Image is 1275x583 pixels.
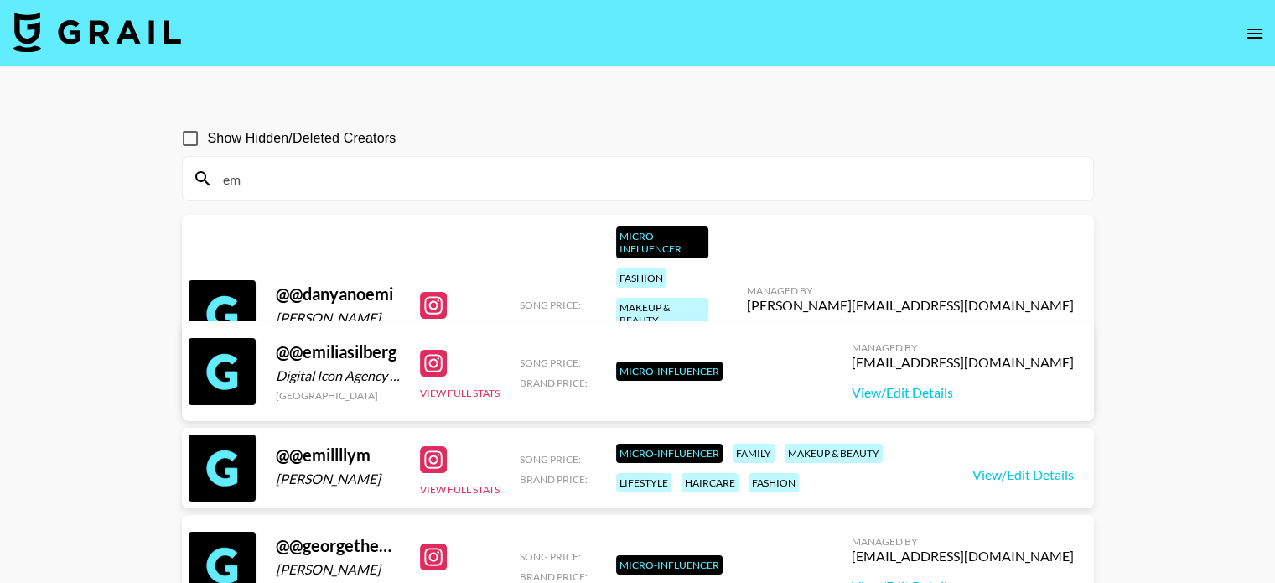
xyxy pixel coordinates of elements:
div: family [733,444,775,463]
input: Search by User Name [213,165,1083,192]
span: Song Price: [520,550,581,563]
div: Digital Icon Agency Limited [276,367,400,384]
div: [GEOGRAPHIC_DATA] [276,389,400,402]
div: Managed By [852,535,1074,548]
div: @ @georgethemillennial [276,535,400,556]
div: haircare [682,473,739,492]
div: [EMAIL_ADDRESS][DOMAIN_NAME] [852,548,1074,565]
div: [PERSON_NAME] [276,310,400,326]
div: @ @emiliasilberg [276,341,400,362]
span: Show Hidden/Deleted Creators [208,128,396,148]
span: Brand Price: [520,473,588,486]
div: [EMAIL_ADDRESS][DOMAIN_NAME] [852,354,1074,371]
div: Micro-Influencer [616,555,723,575]
span: Song Price: [520,357,581,369]
div: fashion [749,473,799,492]
button: open drawer [1238,17,1272,50]
span: Brand Price: [520,570,588,583]
span: Brand Price: [520,377,588,389]
img: Grail Talent [13,12,181,52]
div: makeup & beauty [785,444,883,463]
a: View/Edit Details [852,384,1074,401]
div: Managed By [747,284,1074,297]
span: Brand Price: [520,319,588,331]
div: Micro-Influencer [616,444,723,463]
div: @ @emillllym [276,445,400,466]
a: View/Edit Details [972,466,1074,483]
div: Managed By [852,341,1074,354]
div: Micro-Influencer [616,226,708,258]
div: @ @danyanoemi [276,284,400,305]
button: View Full Stats [420,387,500,399]
button: View Full Stats [420,483,500,496]
div: Micro-Influencer [616,362,723,381]
span: Song Price: [520,299,581,311]
div: makeup & beauty [616,298,708,330]
div: [PERSON_NAME] [276,471,400,487]
span: Song Price: [520,453,581,466]
div: [PERSON_NAME] [276,561,400,578]
div: [PERSON_NAME][EMAIL_ADDRESS][DOMAIN_NAME] [747,297,1074,314]
div: lifestyle [616,473,671,492]
div: fashion [616,268,666,288]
